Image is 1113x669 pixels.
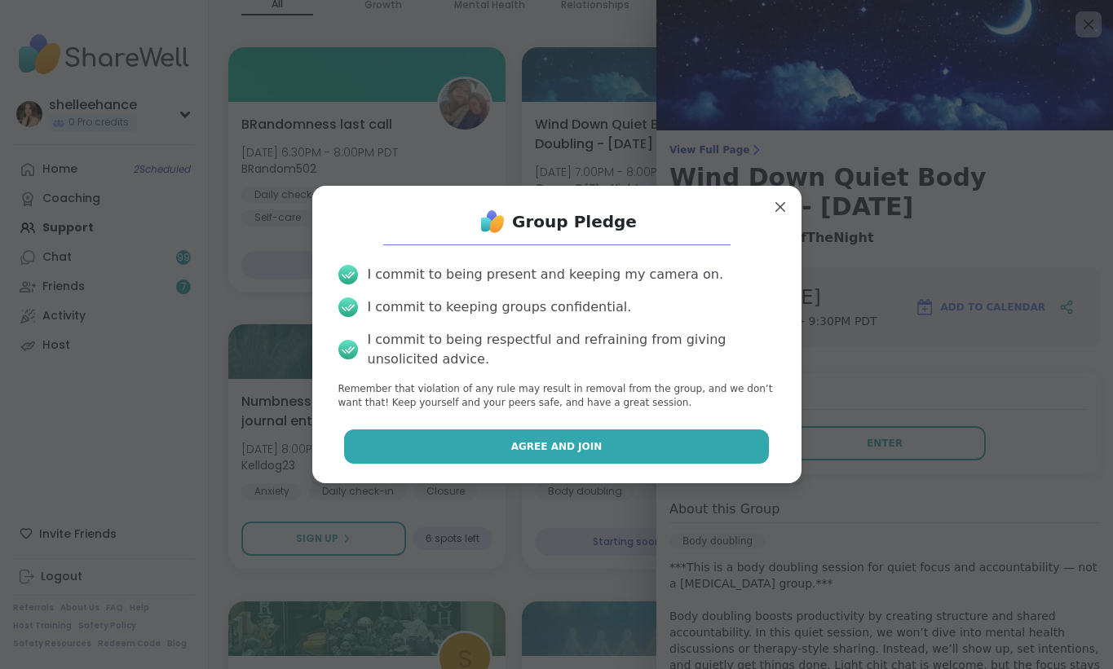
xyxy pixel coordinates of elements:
div: I commit to being present and keeping my camera on. [368,265,723,284]
div: I commit to being respectful and refraining from giving unsolicited advice. [368,330,775,369]
p: Remember that violation of any rule may result in removal from the group, and we don’t want that!... [338,382,775,410]
h1: Group Pledge [512,210,637,233]
button: Agree and Join [344,429,769,464]
img: ShareWell Logo [476,205,509,238]
span: Agree and Join [511,439,603,454]
div: I commit to keeping groups confidential. [368,297,632,317]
